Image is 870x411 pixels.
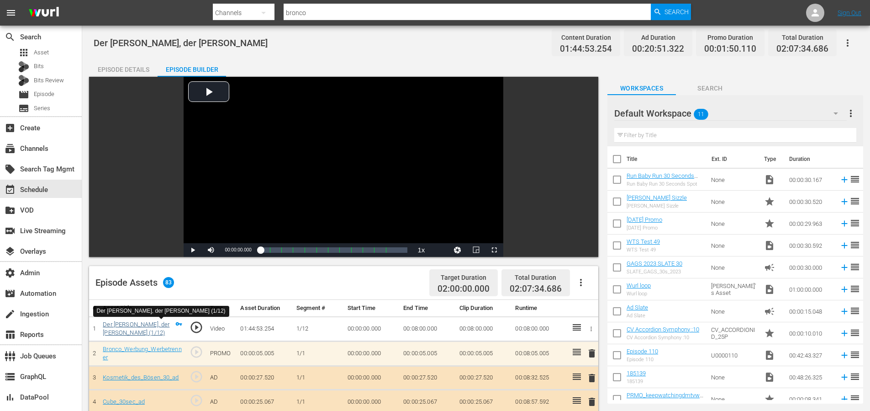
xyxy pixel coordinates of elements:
span: Der [PERSON_NAME], der [PERSON_NAME] [94,37,268,48]
svg: Add to Episode [839,284,849,294]
span: Reports [5,329,16,340]
td: CV_ACCORDIONID_25P [707,322,760,344]
th: Duration [784,146,838,172]
span: Channels [5,143,16,154]
td: Video [206,316,237,341]
td: [PERSON_NAME]'s Asset [707,278,760,300]
span: Workspaces [607,83,676,94]
td: 00:00:05.005 [400,341,456,366]
td: None [707,235,760,256]
button: Jump To Time [448,243,467,257]
div: [DATE] Promo [627,225,662,231]
span: Bits [34,62,44,71]
span: 11 [694,105,708,124]
td: 00:00:30.000 [786,256,836,278]
td: None [707,366,760,388]
span: Automation [5,288,16,299]
td: PROMO [206,341,237,366]
a: Cube_30sec_ad [103,398,145,405]
span: Promo [764,328,775,339]
td: 01:00:00.000 [786,278,836,300]
td: 00:00:27.520 [456,366,512,390]
svg: Add to Episode [839,262,849,272]
svg: Add to Episode [839,372,849,382]
span: 83 [163,277,174,288]
span: Video [764,284,775,295]
button: Picture-in-Picture [467,243,485,257]
td: 00:08:00.000 [456,316,512,341]
button: more_vert [845,102,856,124]
span: reorder [849,371,860,382]
div: Episode 110 [627,357,658,363]
span: 02:07:34.686 [510,283,562,294]
td: 3 [89,366,99,390]
a: Kosmetik_des_Bösen_30_ad [103,374,179,381]
span: reorder [849,218,860,229]
div: Promo Duration [704,31,756,44]
button: Episode Details [89,59,158,77]
td: 00:08:05.005 [511,341,568,366]
th: Type [759,146,784,172]
svg: Add to Episode [839,328,849,338]
td: 00:00:27.520 [237,366,293,390]
span: reorder [849,393,860,404]
span: Live Streaming [5,225,16,236]
span: reorder [849,305,860,316]
th: Clip Duration [456,300,512,317]
div: 185139 [627,379,646,384]
a: [DATE] Promo [627,216,662,223]
th: Asset Title [99,300,186,317]
div: Wurl loop [627,291,651,297]
div: Target Duration [438,271,490,284]
div: Ad Slate [627,313,648,319]
span: GraphQL [5,371,16,382]
th: Type [206,300,237,317]
span: Search [5,32,16,43]
a: Sign Out [838,9,861,16]
td: 00:00:30.592 [786,235,836,256]
button: Search [651,4,691,20]
span: reorder [849,240,860,251]
span: menu [5,7,16,18]
td: None [707,300,760,322]
span: reorder [849,196,860,207]
td: 00:00:05.005 [237,341,293,366]
td: AD [206,366,237,390]
td: 00:00:10.010 [786,322,836,344]
span: play_circle_outline [190,345,203,359]
span: reorder [849,174,860,185]
span: Bits Review [34,76,64,85]
a: Episode 110 [627,348,658,355]
span: Overlays [5,246,16,257]
div: Progress Bar [261,247,408,253]
span: Series [34,104,50,113]
td: 00:00:00.000 [344,316,400,341]
span: VOD [5,205,16,216]
a: CV Accordion Symphony :10 [627,326,699,333]
div: Der [PERSON_NAME], der [PERSON_NAME] (1/12) [97,307,226,315]
span: Ad [764,306,775,317]
td: 1/1 [293,366,343,390]
td: None [707,191,760,213]
span: Video [764,372,775,383]
td: 00:48:26.325 [786,366,836,388]
span: Video [764,174,775,185]
button: Fullscreen [485,243,503,257]
span: more_vert [845,108,856,119]
span: Asset [18,47,29,58]
span: Episode [18,89,29,100]
span: Promo [764,196,775,207]
span: Ad [764,262,775,273]
span: Promo [764,394,775,405]
td: U0000110 [707,344,760,366]
span: Video [764,350,775,361]
td: None [707,256,760,278]
div: WTS Test 49 [627,247,660,253]
span: reorder [849,349,860,360]
td: 00:00:29.963 [786,213,836,235]
a: 185139 [627,370,646,377]
span: Video [764,240,775,251]
th: Start Time [344,300,400,317]
span: Admin [5,267,16,278]
span: Create [5,123,16,133]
